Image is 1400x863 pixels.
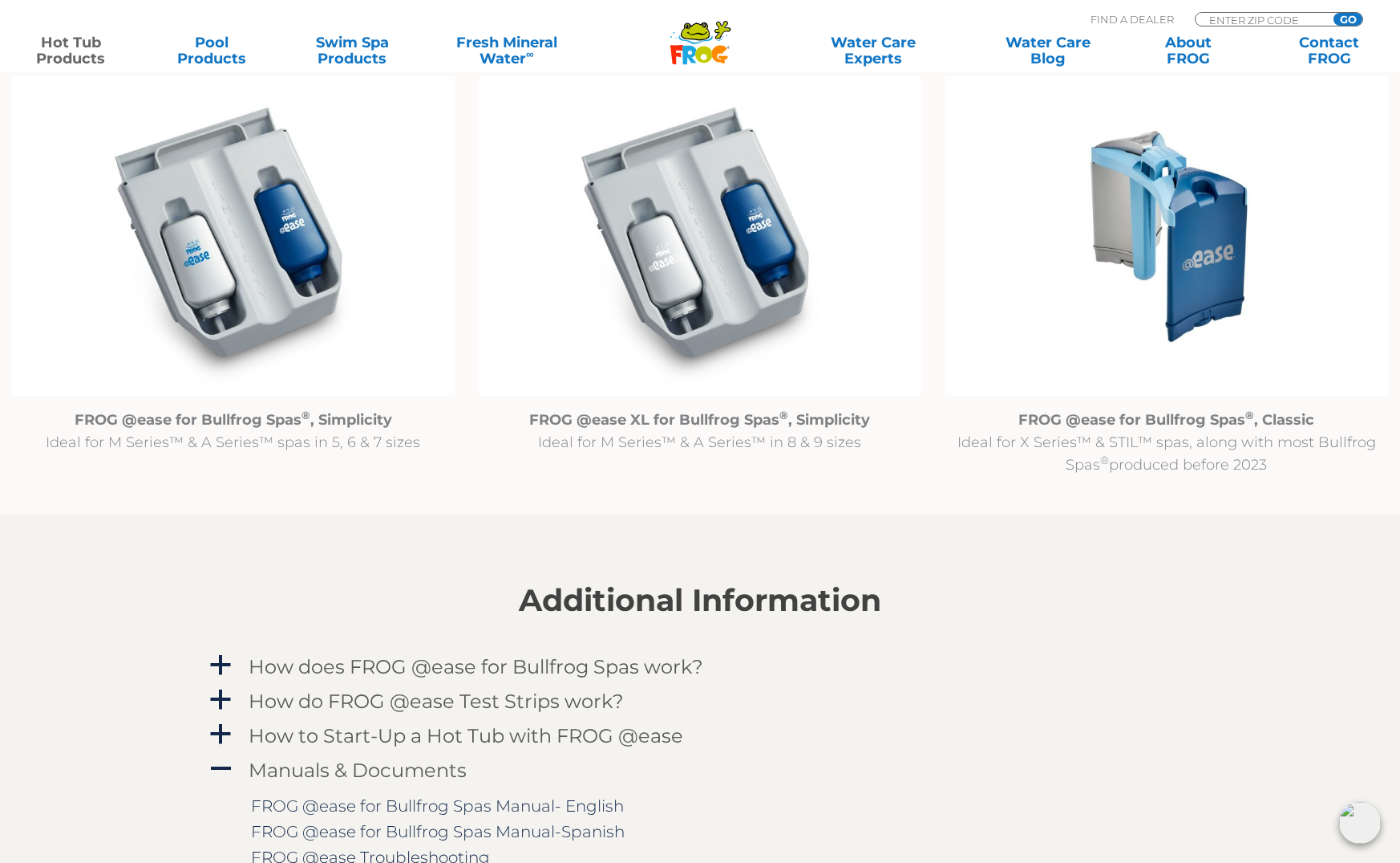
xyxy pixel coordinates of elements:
[1100,454,1109,466] sup: ®
[249,690,624,712] h4: How do FROG @ease Test Strips work?
[251,822,625,841] a: FROG @ease for Bullfrog Spas Manual-Spanish
[1245,409,1254,421] sup: ®
[945,76,1388,396] img: Untitled design (94)
[75,411,392,429] strong: FROG @ease for Bullfrog Spas , Simplicity
[208,653,233,678] span: a
[526,47,534,60] sup: ∞
[208,688,233,712] span: a
[1333,13,1362,26] input: GO
[1208,13,1316,26] input: Zip Code Form
[16,35,125,67] a: Hot TubProducts
[207,652,1193,682] a: a How does FROG @ease for Bullfrog Spas work?
[301,409,310,421] sup: ®
[1134,35,1243,67] a: AboutFROG
[208,757,233,781] span: A
[529,411,870,429] strong: FROG @ease XL for Bullfrog Spas , Simplicity
[207,686,1193,716] a: a How do FROG @ease Test Strips work?
[479,76,921,396] img: @ease_Bullfrog_FROG @easeXL for Bullfrog Spas with Filter
[1275,35,1384,67] a: ContactFROG
[207,721,1193,751] a: a How to Start-Up a Hot Tub with FROG @ease
[207,583,1193,618] h2: Additional Information
[208,723,233,747] span: a
[249,656,703,678] h4: How does FROG @ease for Bullfrog Spas work?
[207,755,1193,785] a: A Manuals & Documents
[12,409,455,454] p: Ideal for M Series™ & A Series™ spas in 5, 6 & 7 sizes
[251,796,624,816] a: FROG @ease for Bullfrog Spas Manual- English
[993,35,1103,67] a: Water CareBlog
[249,759,467,781] h4: Manuals & Documents
[249,725,683,747] h4: How to Start-Up a Hot Tub with FROG @ease
[438,35,575,67] a: Fresh MineralWater∞
[1090,12,1174,26] p: Find A Dealer
[297,35,407,67] a: Swim SpaProducts
[156,35,265,67] a: PoolProducts
[479,409,921,454] p: Ideal for M Series™ & A Series™ in 8 & 9 sizes
[12,76,455,396] img: @ease_Bullfrog_FROG @ease R180 for Bullfrog Spas with Filter
[1339,802,1381,844] img: openIcon
[784,35,962,67] a: Water CareExperts
[945,409,1388,476] p: Ideal for X Series™ & STIL™ spas, along with most Bullfrog Spas produced before 2023
[779,409,788,421] sup: ®
[1018,411,1314,429] strong: FROG @ease for Bullfrog Spas , Classic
